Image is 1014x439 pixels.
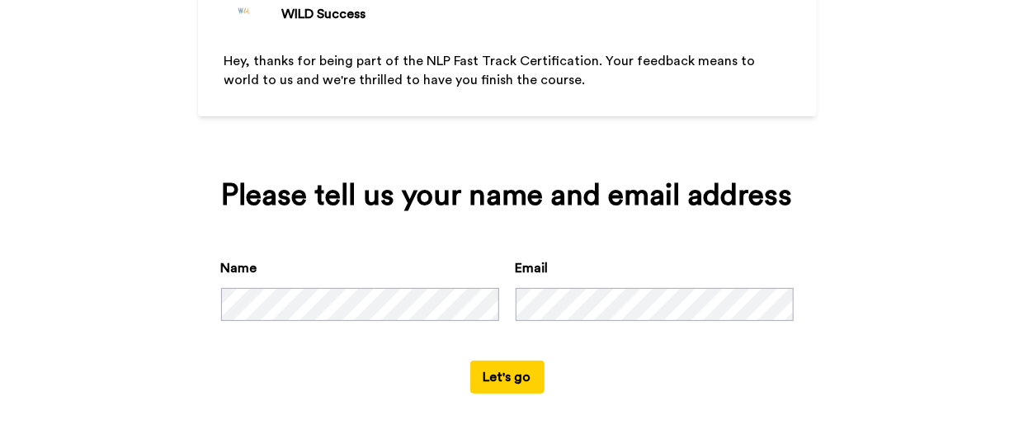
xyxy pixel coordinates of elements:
label: Email [516,258,549,278]
button: Let's go [470,361,545,394]
label: Name [221,258,257,278]
div: Please tell us your name and email address [221,179,794,212]
span: Hey, thanks for being part of the NLP Fast Track Certification. Your feedback means to world to u... [224,54,759,87]
div: WILD Success [282,4,366,24]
